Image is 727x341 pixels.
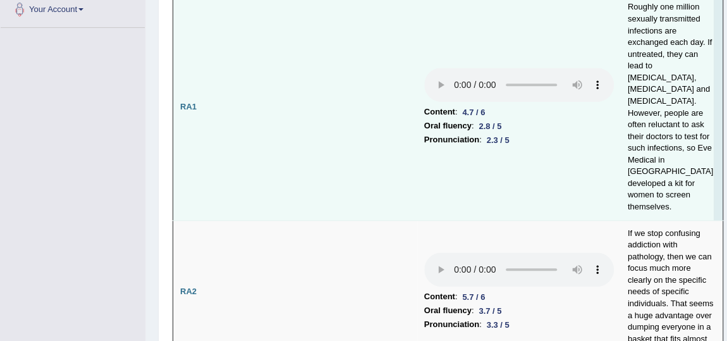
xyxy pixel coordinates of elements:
[457,106,490,119] div: 4.7 / 6
[180,102,197,111] b: RA1
[424,105,614,119] li: :
[424,318,614,332] li: :
[482,318,515,332] div: 3.3 / 5
[424,119,472,133] b: Oral fluency
[473,120,506,133] div: 2.8 / 5
[424,304,614,318] li: :
[424,290,455,304] b: Content
[473,304,506,318] div: 3.7 / 5
[424,133,479,147] b: Pronunciation
[180,287,197,296] b: RA2
[424,290,614,304] li: :
[457,290,490,304] div: 5.7 / 6
[482,133,515,147] div: 2.3 / 5
[424,119,614,133] li: :
[424,105,455,119] b: Content
[424,133,614,147] li: :
[424,304,472,318] b: Oral fluency
[424,318,479,332] b: Pronunciation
